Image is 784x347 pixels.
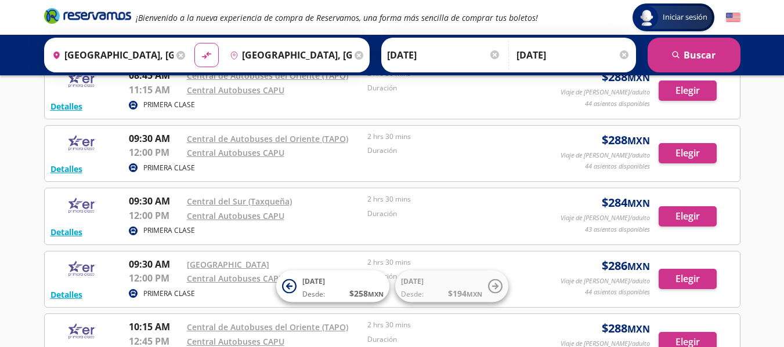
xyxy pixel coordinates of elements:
em: ¡Bienvenido a la nueva experiencia de compra de Reservamos, una forma más sencilla de comprar tus... [136,12,538,23]
a: Central Autobuses CAPU [187,210,284,221]
a: Central de Autobuses del Oriente (TAPO) [187,70,348,81]
span: $ 288 [602,320,650,337]
a: Central Autobuses CAPU [187,273,284,284]
p: 2 hrs 30 mins [367,257,543,268]
small: MXN [627,71,650,84]
p: Viaje de [PERSON_NAME]/adulto [561,276,650,286]
input: Buscar Destino [225,41,352,70]
a: Central Autobuses CAPU [187,147,284,158]
small: MXN [627,323,650,335]
p: 12:00 PM [129,209,181,222]
p: Duración [367,334,543,345]
img: RESERVAMOS [50,194,114,217]
p: Duración [367,83,543,93]
button: Buscar [648,38,740,72]
img: RESERVAMOS [50,68,114,92]
input: Elegir Fecha [387,41,501,70]
p: 12:00 PM [129,145,181,159]
button: Elegir [659,269,717,289]
p: 10:15 AM [129,320,181,334]
span: $ 286 [602,257,650,275]
p: 09:30 AM [129,194,181,208]
small: MXN [627,197,650,210]
img: RESERVAMOS [50,132,114,155]
input: Buscar Origen [48,41,174,70]
span: [DATE] [401,276,424,286]
input: Opcional [516,41,630,70]
p: PRIMERA CLASE [143,100,195,110]
i: Brand Logo [44,7,131,24]
p: 11:15 AM [129,83,181,97]
button: Detalles [50,163,82,175]
span: Desde: [401,289,424,299]
p: 43 asientos disponibles [585,225,650,235]
button: Elegir [659,143,717,163]
img: RESERVAMOS [50,257,114,280]
p: 44 asientos disponibles [585,99,650,109]
p: Viaje de [PERSON_NAME]/adulto [561,151,650,160]
small: MXN [368,290,384,298]
a: [GEOGRAPHIC_DATA] [187,259,269,270]
small: MXN [627,260,650,273]
button: [DATE]Desde:$194MXN [395,271,508,302]
img: RESERVAMOS [50,320,114,343]
span: Iniciar sesión [658,12,712,23]
p: Viaje de [PERSON_NAME]/adulto [561,213,650,223]
p: 44 asientos disponibles [585,287,650,297]
p: 08:45 AM [129,68,181,82]
span: $ 284 [602,194,650,211]
button: Detalles [50,288,82,301]
p: Viaje de [PERSON_NAME]/adulto [561,87,650,97]
a: Central Autobuses CAPU [187,336,284,347]
button: [DATE]Desde:$258MXN [276,271,389,302]
span: $ 288 [602,132,650,149]
p: 12:00 PM [129,271,181,285]
p: Duración [367,145,543,156]
button: Detalles [50,100,82,112]
p: 2 hrs 30 mins [367,132,543,142]
a: Central de Autobuses del Oriente (TAPO) [187,322,348,333]
button: Elegir [659,81,717,101]
p: Duración [367,209,543,219]
p: 44 asientos disponibles [585,162,650,171]
p: PRIMERA CLASE [143,225,195,236]
p: PRIMERA CLASE [143,163,195,173]
button: Detalles [50,226,82,238]
span: $ 194 [448,287,482,299]
p: 09:30 AM [129,132,181,145]
a: Brand Logo [44,7,131,28]
small: MXN [627,134,650,147]
a: Central del Sur (Taxqueña) [187,196,292,207]
button: English [726,10,740,25]
p: 2 hrs 30 mins [367,320,543,330]
span: $ 258 [349,287,384,299]
small: MXN [467,290,482,298]
span: [DATE] [302,276,325,286]
button: Elegir [659,206,717,227]
span: $ 288 [602,68,650,86]
p: 2 hrs 30 mins [367,194,543,204]
p: PRIMERA CLASE [143,288,195,299]
a: Central Autobuses CAPU [187,85,284,96]
a: Central de Autobuses del Oriente (TAPO) [187,133,348,144]
span: Desde: [302,289,325,299]
p: 09:30 AM [129,257,181,271]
